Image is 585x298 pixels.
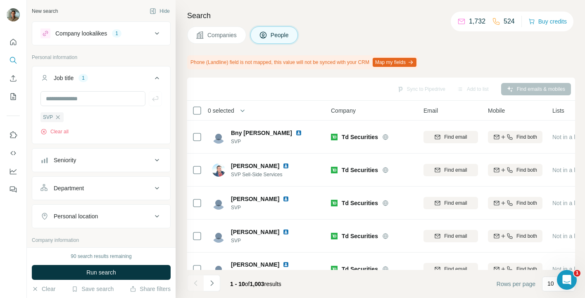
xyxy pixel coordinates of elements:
[331,167,338,173] img: Logo of Td Securities
[32,150,170,170] button: Seniority
[331,134,338,140] img: Logo of Td Securities
[516,166,537,174] span: Find both
[187,10,575,21] h4: Search
[423,230,478,242] button: Find email
[488,263,542,275] button: Find both
[231,237,299,244] span: SVP
[557,270,577,290] iframe: Intercom live chat
[231,260,279,269] span: [PERSON_NAME]
[331,266,338,272] img: Logo of Td Securities
[552,106,564,115] span: Lists
[342,199,378,207] span: Td Securities
[212,263,225,276] img: Avatar
[342,232,378,240] span: Td Securities
[231,138,312,145] span: SVP
[208,106,234,115] span: 0 selected
[488,230,542,242] button: Find both
[32,178,170,198] button: Department
[71,253,131,260] div: 90 search results remaining
[488,131,542,143] button: Find both
[423,263,478,275] button: Find email
[231,171,299,178] span: SVP Sell-Side Services
[230,281,245,287] span: 1 - 10
[32,285,55,293] button: Clear
[488,164,542,176] button: Find both
[552,233,581,239] span: Not in a list
[231,204,299,211] span: SVP
[32,24,170,43] button: Company lookalikes1
[423,164,478,176] button: Find email
[71,285,114,293] button: Save search
[342,166,378,174] span: Td Securities
[7,128,20,142] button: Use Surfe on LinkedIn
[187,55,418,69] div: Phone (Landline) field is not mapped, this value will not be synced with your CRM
[54,74,74,82] div: Job title
[516,199,537,207] span: Find both
[212,163,225,177] img: Avatar
[283,163,289,169] img: LinkedIn logo
[7,8,20,21] img: Avatar
[444,166,467,174] span: Find email
[32,68,170,91] button: Job title1
[444,232,467,240] span: Find email
[488,197,542,209] button: Find both
[7,164,20,179] button: Dashboard
[444,265,467,273] span: Find email
[552,134,581,140] span: Not in a list
[144,5,176,17] button: Hide
[212,229,225,243] img: Avatar
[54,184,84,192] div: Department
[423,106,438,115] span: Email
[231,162,279,170] span: [PERSON_NAME]
[574,270,580,277] span: 1
[283,261,289,268] img: LinkedIn logo
[488,106,505,115] span: Mobile
[32,265,171,280] button: Run search
[444,199,467,207] span: Find email
[528,16,567,27] button: Buy credits
[112,30,121,37] div: 1
[552,167,581,173] span: Not in a list
[373,58,416,67] button: Map my fields
[32,54,171,61] p: Personal information
[43,114,53,121] span: SVP
[7,71,20,86] button: Enrich CSV
[331,200,338,206] img: Logo of Td Securities
[32,237,171,244] p: Company information
[54,212,98,220] div: Personal location
[250,281,264,287] span: 1,003
[516,232,537,240] span: Find both
[547,279,554,288] p: 10
[331,233,338,239] img: Logo of Td Securities
[7,182,20,197] button: Feedback
[207,31,238,39] span: Companies
[444,133,467,141] span: Find email
[204,275,220,291] button: Navigate to next page
[86,268,116,277] span: Run search
[130,285,171,293] button: Share filters
[245,281,250,287] span: of
[231,129,292,137] span: Bny [PERSON_NAME]
[54,156,76,164] div: Seniority
[231,228,279,236] span: [PERSON_NAME]
[271,31,290,39] span: People
[497,280,535,288] span: Rows per page
[469,17,485,26] p: 1,732
[32,7,58,15] div: New search
[212,196,225,210] img: Avatar
[212,130,225,144] img: Avatar
[7,89,20,104] button: My lists
[40,128,69,135] button: Clear all
[516,133,537,141] span: Find both
[283,229,289,235] img: LinkedIn logo
[552,200,581,206] span: Not in a list
[7,53,20,68] button: Search
[78,74,88,82] div: 1
[423,197,478,209] button: Find email
[283,196,289,202] img: LinkedIn logo
[552,266,581,272] span: Not in a list
[504,17,515,26] p: 524
[7,146,20,161] button: Use Surfe API
[516,265,537,273] span: Find both
[331,106,356,115] span: Company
